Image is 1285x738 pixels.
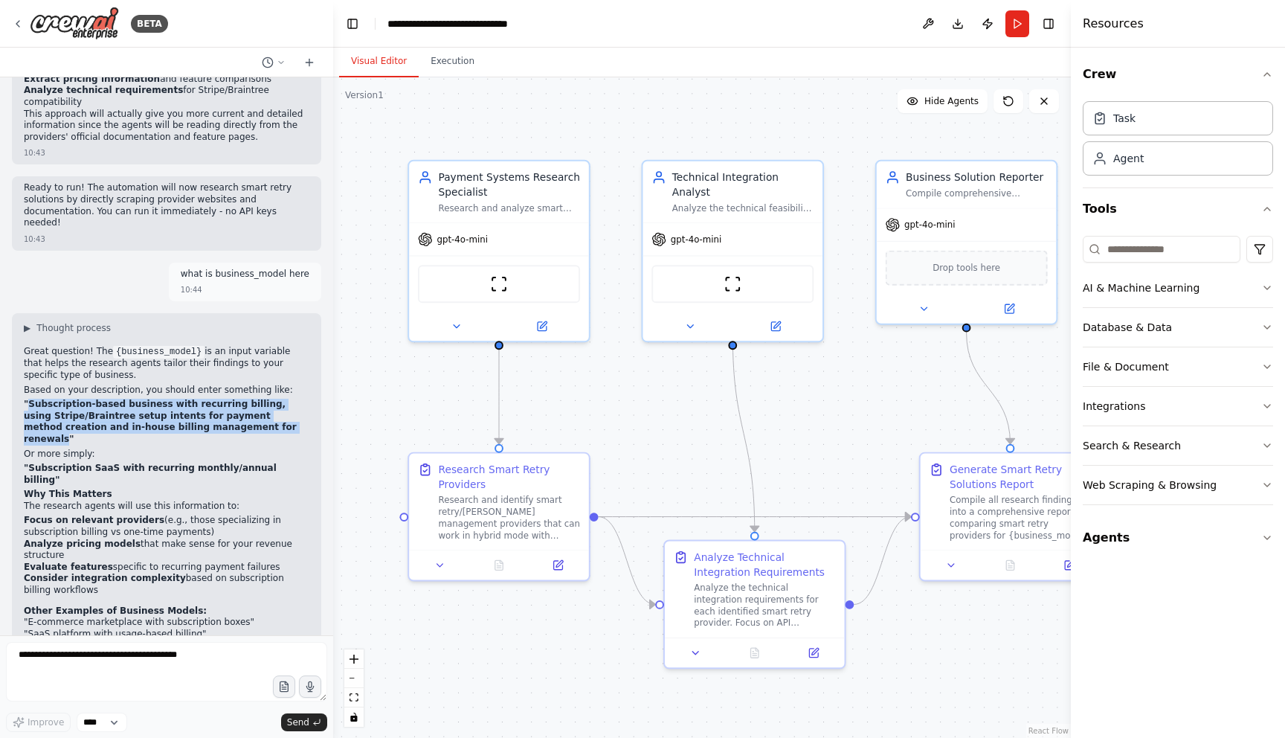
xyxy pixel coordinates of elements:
[36,322,111,334] span: Thought process
[1083,308,1273,347] button: Database & Data
[490,275,508,293] img: ScrapeWebsiteTool
[24,399,297,444] strong: "Subscription-based business with recurring billing, using Stripe/Braintree setup intents for pay...
[438,495,580,542] div: Research and identify smart retry/[PERSON_NAME] management providers that can work in hybrid mode...
[1083,95,1273,187] div: Crew
[1083,15,1144,33] h4: Resources
[1083,478,1217,492] div: Web Scraping & Browsing
[1083,320,1172,335] div: Database & Data
[297,54,321,71] button: Start a new chat
[492,350,506,444] g: Edge from b19b30e3-e3ad-464e-8ef6-3c4288794af3 to ebc01f3b-bc6e-484b-bab2-1f4ed9169b68
[387,16,555,31] nav: breadcrumb
[344,707,364,727] button: toggle interactivity
[344,688,364,707] button: fit view
[131,15,168,33] div: BETA
[1113,111,1136,126] div: Task
[6,713,71,732] button: Improve
[671,234,722,246] span: gpt-4o-mini
[979,556,1041,574] button: No output available
[1083,438,1181,453] div: Search & Research
[1083,399,1145,414] div: Integrations
[113,345,204,359] code: {business_model}
[24,74,309,86] li: and feature comparisons
[533,556,583,574] button: Open in side panel
[898,89,988,113] button: Hide Agents
[663,540,846,670] div: Analyze Technical Integration RequirementsAnalyze the technical integration requirements for each...
[1083,347,1273,386] button: File & Document
[24,629,309,641] li: "SaaS platform with usage-based billing"
[933,260,1000,275] span: Drop tools here
[24,573,309,596] li: based on subscription billing workflows
[1113,151,1144,166] div: Agent
[24,346,309,381] p: Great question! The is an input variable that helps the research agents tailor their findings to ...
[950,495,1092,542] div: Compile all research findings into a comprehensive report comparing smart retry providers for {bu...
[642,160,825,343] div: Technical Integration AnalystAnalyze the technical feasibility and integration requirements for s...
[345,89,384,101] div: Version 1
[734,318,817,336] button: Open in side panel
[1083,269,1273,307] button: AI & Machine Learning
[1028,727,1069,735] a: React Flow attribution
[1038,13,1059,34] button: Hide right sidebar
[1083,387,1273,426] button: Integrations
[344,669,364,688] button: zoom out
[181,284,202,295] div: 10:44
[24,322,111,334] button: ▶Thought process
[24,573,186,583] strong: Consider integration complexity
[419,46,486,77] button: Execution
[344,649,364,727] div: React Flow controls
[1083,466,1273,504] button: Web Scraping & Browsing
[500,318,583,336] button: Open in side panel
[1044,556,1094,574] button: Open in side panel
[694,582,836,629] div: Analyze the technical integration requirements for each identified smart retry provider. Focus on...
[24,515,164,525] strong: Focus on relevant providers
[724,644,785,662] button: No output available
[299,676,321,698] button: Click to speak your automation idea
[256,54,292,71] button: Switch to previous chat
[24,562,309,574] li: specific to recurring payment failures
[24,606,207,616] strong: Other Examples of Business Models:
[672,202,814,214] div: Analyze the technical feasibility and integration requirements for smart retry solutions with {pa...
[959,333,1018,444] g: Edge from 793a477b-80e2-4b1c-845d-b8ec787928b1 to 7bef8a7c-8e00-4105-bb48-8c9c50d9fb23
[468,556,529,574] button: No output available
[1083,54,1273,95] button: Crew
[694,550,836,579] div: Analyze Technical Integration Requirements
[904,219,956,231] span: gpt-4o-mini
[24,539,309,562] li: that make sense for your revenue structure
[24,322,30,334] span: ▶
[287,716,309,728] span: Send
[438,462,580,491] div: Research Smart Retry Providers
[1083,188,1273,230] button: Tools
[672,170,814,199] div: Technical Integration Analyst
[24,515,309,538] li: (e.g., those specializing in subscription billing vs one-time payments)
[181,269,309,280] p: what is business_model here
[1083,426,1273,465] button: Search & Research
[875,160,1058,325] div: Business Solution ReporterCompile comprehensive research findings into a detailed report comparin...
[968,300,1051,318] button: Open in side panel
[273,676,295,698] button: Upload files
[725,336,761,532] g: Edge from 918770cc-2cc5-468b-be60-63ffff9dfa44 to 79cbcc33-5815-4091-9620-7b0d1123a705
[599,510,656,612] g: Edge from ebc01f3b-bc6e-484b-bab2-1f4ed9169b68 to 79cbcc33-5815-4091-9620-7b0d1123a705
[24,182,309,228] p: Ready to run! The automation will now research smart retry solutions by directly scraping provide...
[24,147,45,158] div: 10:43
[28,716,64,728] span: Improve
[1083,359,1169,374] div: File & Document
[919,452,1102,582] div: Generate Smart Retry Solutions ReportCompile all research findings into a comprehensive report co...
[24,617,309,629] li: "E-commerce marketplace with subscription boxes"
[1083,517,1273,559] button: Agents
[24,463,277,485] strong: "Subscription SaaS with recurring monthly/annual billing"
[408,160,590,343] div: Payment Systems Research SpecialistResearch and analyze smart retry solutions for payment systems...
[24,501,309,513] p: The research agents will use this information to:
[408,452,590,582] div: Research Smart Retry ProvidersResearch and identify smart retry/[PERSON_NAME] management provider...
[906,187,1048,199] div: Compile comprehensive research findings into a detailed report comparing smart retry providers, t...
[438,170,580,199] div: Payment Systems Research Specialist
[437,234,489,246] span: gpt-4o-mini
[24,539,141,549] strong: Analyze pricing models
[342,13,363,34] button: Hide left sidebar
[24,109,309,144] p: This approach will actually give you more current and detailed information since the agents will ...
[24,74,160,84] strong: Extract pricing information
[1083,230,1273,517] div: Tools
[906,170,1048,185] div: Business Solution Reporter
[599,510,911,524] g: Edge from ebc01f3b-bc6e-484b-bab2-1f4ed9169b68 to 7bef8a7c-8e00-4105-bb48-8c9c50d9fb23
[24,385,309,397] p: Based on your description, you should enter something like:
[24,562,113,572] strong: Evaluate features
[24,85,309,108] li: for Stripe/Braintree compatibility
